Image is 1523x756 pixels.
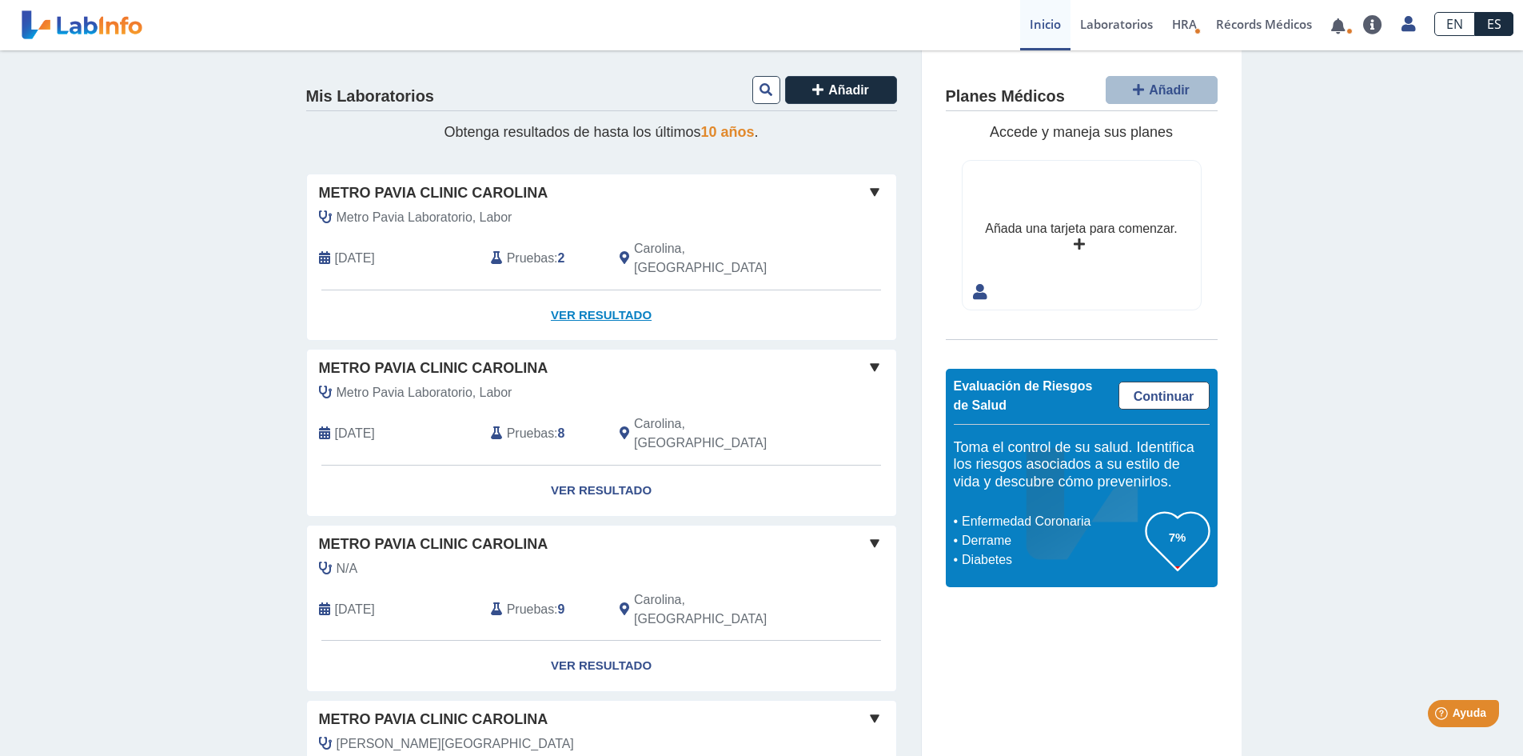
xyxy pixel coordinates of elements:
[634,239,811,278] span: Carolina, PR
[319,182,548,204] span: Metro Pavia Clinic Carolina
[1118,382,1210,410] a: Continuar
[307,466,896,516] a: Ver Resultado
[337,383,512,402] span: Metro Pavia Laboratorio, Labor
[507,600,554,619] span: Pruebas
[319,358,548,379] span: Metro Pavia Clinic Carolina
[337,559,358,578] span: N/A
[985,219,1177,238] div: Añada una tarjeta para comenzar.
[479,414,608,453] div: :
[958,512,1146,531] li: Enfermedad Coronaria
[990,124,1173,140] span: Accede y maneja sus planes
[1434,12,1475,36] a: EN
[1106,76,1218,104] button: Añadir
[634,590,811,629] span: Carolina, PR
[307,641,896,691] a: Ver Resultado
[558,602,565,616] b: 9
[954,379,1093,412] span: Evaluación de Riesgos de Salud
[307,290,896,341] a: Ver Resultado
[1149,83,1190,97] span: Añadir
[785,76,897,104] button: Añadir
[319,709,548,730] span: Metro Pavia Clinic Carolina
[946,87,1065,106] h4: Planes Médicos
[444,124,758,140] span: Obtenga resultados de hasta los últimos .
[306,87,434,106] h4: Mis Laboratorios
[319,534,548,555] span: Metro Pavia Clinic Carolina
[507,249,554,268] span: Pruebas
[558,426,565,440] b: 8
[1146,527,1210,547] h3: 7%
[958,531,1146,550] li: Derrame
[479,590,608,629] div: :
[1172,16,1197,32] span: HRA
[958,550,1146,570] li: Diabetes
[1381,694,1505,738] iframe: Help widget launcher
[954,439,1210,491] h5: Toma el control de su salud. Identifica los riesgos asociados a su estilo de vida y descubre cómo...
[634,414,811,453] span: Carolina, PR
[828,83,869,97] span: Añadir
[337,208,512,227] span: Metro Pavia Laboratorio, Labor
[1134,390,1194,403] span: Continuar
[1475,12,1513,36] a: ES
[335,424,375,443] span: 2025-07-07
[558,251,565,265] b: 2
[337,734,574,754] span: Jurado Agosto, Zulma
[701,124,755,140] span: 10 años
[335,600,375,619] span: 2025-06-04
[479,239,608,278] div: :
[335,249,375,268] span: 2025-08-26
[507,424,554,443] span: Pruebas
